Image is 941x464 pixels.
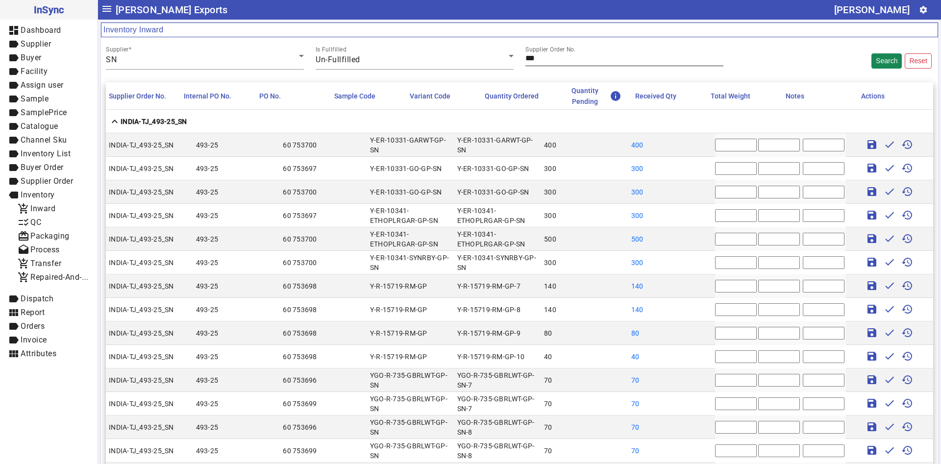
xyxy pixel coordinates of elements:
mat-cell: 300 [541,204,628,227]
mat-icon: history [901,256,913,268]
mat-icon: save [866,303,878,315]
mat-cell: 493-25 [193,251,280,274]
div: Sample Code [334,91,384,101]
mat-cell: 60 753697 [280,157,367,180]
div: [PERSON_NAME] [834,2,910,18]
mat-cell: 400 [541,133,628,157]
mat-icon: label [8,189,20,201]
mat-cell: 80 [541,321,628,345]
div: Supplier Order No. [109,91,166,101]
mat-icon: done [884,280,895,292]
mat-icon: done [884,350,895,362]
div: Variant Code [410,91,459,101]
mat-cell: YGO-R-735-GBRLWT-GP-SN-7 [454,392,542,415]
mat-cell: INDIA-TJ_493-25_SN [106,274,193,298]
span: Invoice [21,335,47,344]
span: Packaging [30,231,70,241]
mat-cell: 60 753698 [280,274,367,298]
span: Supplier [21,39,51,49]
mat-icon: drafts [18,244,29,256]
mat-icon: history [901,303,913,315]
mat-cell: YGO-R-735-GBRLWT-GP-SN-7 [454,368,542,392]
span: Supplier Order [21,176,73,186]
div: Actions [861,91,885,101]
mat-icon: expand_less [109,116,121,127]
div: 40 [631,352,658,362]
mat-cell: Y-R-15719-RM-GP-9 [454,321,542,345]
mat-cell: Y-ER-10341-SYNRBY-GP-SN [454,251,542,274]
div: Total Weight [711,91,759,101]
mat-icon: label [8,121,20,132]
mat-cell: 60 753696 [280,415,367,439]
mat-cell: Y-ER-10331-GO-GP-SN [454,157,542,180]
span: Assign user [21,80,64,90]
mat-cell: Y-R-15719-RM-GP [367,274,454,298]
mat-cell: 493-25 [193,298,280,321]
div: Internal PO No. [184,91,240,101]
mat-cell: INDIA-TJ_493-25_SN [106,251,193,274]
mat-icon: done [884,162,895,174]
mat-cell: INDIA-TJ_493-25_SN [106,345,193,368]
span: Catalogue [21,122,58,131]
div: 70 [631,446,658,456]
div: Total Weight [711,91,750,101]
div: Sample Code [334,91,375,101]
mat-cell: INDIA-TJ_493-25_SN [106,227,193,251]
mat-cell: 60 753700 [280,180,367,204]
mat-icon: save [866,421,878,433]
mat-icon: history [901,397,913,409]
mat-cell: 60 753699 [280,392,367,415]
mat-icon: card_giftcard [18,230,29,242]
span: Orders [21,321,45,331]
span: Buyer Order [21,163,64,172]
mat-icon: save [866,186,878,197]
div: Quantity Pending [560,85,629,107]
mat-icon: label [8,93,20,105]
mat-cell: 300 [541,180,628,204]
mat-cell: 60 753696 [280,368,367,392]
mat-icon: label [8,162,20,173]
span: QC [30,218,41,227]
mat-cell: 70 [541,392,628,415]
div: Internal PO No. [184,91,231,101]
mat-cell: 493-25 [193,392,280,415]
div: Variant Code [410,91,450,101]
mat-cell: YGO-R-735-GBRLWT-GP-SN-8 [454,415,542,439]
div: 300 [631,187,658,197]
mat-icon: dashboard [8,24,20,36]
mat-cell: 300 [541,157,628,180]
mat-icon: history [901,139,913,150]
mat-icon: history [901,280,913,292]
mat-icon: done [884,327,895,339]
div: Received Qty [635,91,676,101]
span: InSync [8,2,90,18]
mat-cell: Y-ER-10341-ETHOPLRGAR-GP-SN [367,227,454,251]
mat-cell: Y-ER-10341-ETHOPLRGAR-GP-SN [367,204,454,227]
mat-icon: label [8,134,20,146]
mat-cell: 60 753697 [280,204,367,227]
span: Buyer [21,53,42,62]
mat-cell: 493-25 [193,274,280,298]
mat-cell: Y-R-15719-RM-GP [367,345,454,368]
mat-icon: save [866,209,878,221]
mat-icon: save [866,139,878,150]
mat-cell: 70 [541,415,628,439]
mat-icon: done [884,374,895,386]
mat-cell: 70 [541,439,628,463]
a: Transfer [10,257,98,270]
mat-cell: YGO-R-735-GBRLWT-GP-SN [367,415,454,439]
span: SamplePrice [21,108,67,117]
div: 70 [631,399,658,409]
mat-cell: Y-R-15719-RM-GP-7 [454,274,542,298]
button: Search [871,53,902,69]
span: Sample [21,94,49,103]
mat-cell: 493-25 [193,415,280,439]
mat-cell: 40 [541,345,628,368]
mat-cell: 140 [541,274,628,298]
mat-icon: done [884,139,895,150]
mat-cell: YGO-R-735-GBRLWT-GP-SN [367,368,454,392]
mat-cell: Y-ER-10331-GO-GP-SN [367,157,454,180]
mat-cell: 493-25 [193,439,280,463]
div: 70 [631,375,658,385]
mat-cell: INDIA-TJ_493-25_SN [106,415,193,439]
